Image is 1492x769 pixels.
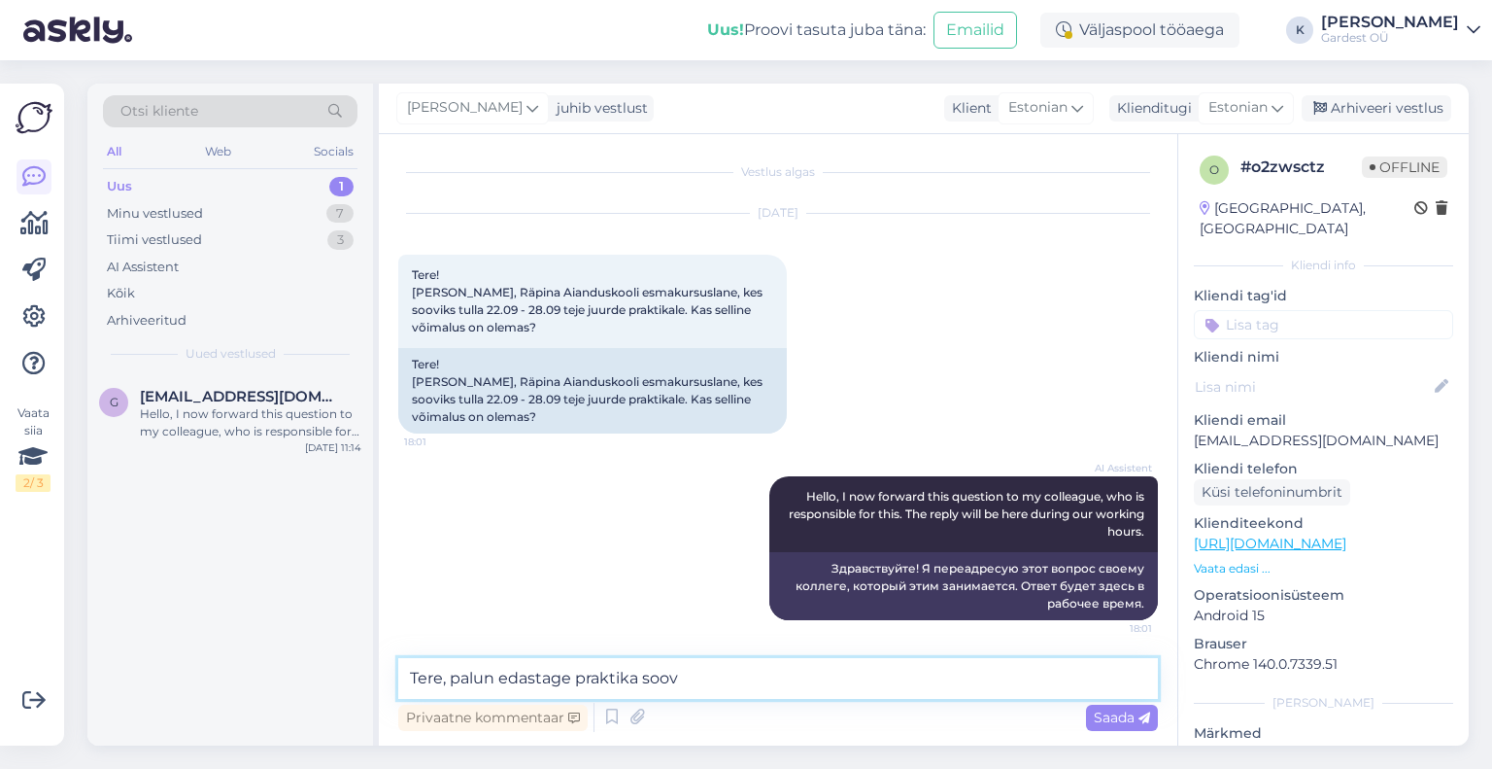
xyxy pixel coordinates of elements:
[398,163,1158,181] div: Vestlus algas
[1194,479,1350,506] div: Küsi telefoninumbrit
[107,204,203,224] div: Minu vestlused
[326,204,354,224] div: 7
[1194,535,1346,552] a: [URL][DOMAIN_NAME]
[769,552,1158,620] div: Здравствуйте! Я переадресую этот вопрос своему коллеге, который этим занимается. Ответ будет здес...
[1321,15,1459,30] div: [PERSON_NAME]
[107,230,202,250] div: Tiimi vestlused
[933,12,1017,49] button: Emailid
[329,177,354,196] div: 1
[1240,156,1362,179] div: # o2zwsctz
[1194,634,1453,654] p: Brauser
[404,435,477,449] span: 18:01
[140,388,342,405] span: grethereedi03@gmail.com
[1302,95,1451,122] div: Arhiveeri vestlus
[1321,15,1480,46] a: [PERSON_NAME]Gardest OÜ
[1362,157,1447,178] span: Offline
[186,345,276,363] span: Uued vestlused
[1209,162,1219,177] span: o
[1194,410,1453,431] p: Kliendi email
[103,139,125,164] div: All
[789,489,1147,539] span: Hello, I now forward this question to my colleague, who is responsible for this. The reply will b...
[1195,376,1431,398] input: Lisa nimi
[1286,17,1313,44] div: K
[944,98,992,119] div: Klient
[1109,98,1192,119] div: Klienditugi
[16,99,52,136] img: Askly Logo
[1194,723,1453,744] p: Märkmed
[398,705,588,731] div: Privaatne kommentaar
[201,139,235,164] div: Web
[1208,97,1268,119] span: Estonian
[140,405,361,440] div: Hello, I now forward this question to my colleague, who is responsible for this. The reply will b...
[398,658,1158,699] textarea: Tere, palun edastage praktika soov
[549,98,648,119] div: juhib vestlust
[1194,459,1453,479] p: Kliendi telefon
[1194,513,1453,534] p: Klienditeekond
[107,258,179,277] div: AI Assistent
[1194,286,1453,306] p: Kliendi tag'id
[1194,654,1453,675] p: Chrome 140.0.7339.51
[412,267,765,334] span: Tere! [PERSON_NAME], Räpina Aianduskooli esmakursuslane, kes sooviks tulla 22.09 - 28.09 teje juu...
[398,204,1158,222] div: [DATE]
[1194,606,1453,626] p: Android 15
[1194,310,1453,339] input: Lisa tag
[1194,694,1453,712] div: [PERSON_NAME]
[120,101,198,122] span: Otsi kliente
[1194,431,1453,451] p: [EMAIL_ADDRESS][DOMAIN_NAME]
[1094,709,1150,726] span: Saada
[107,284,135,303] div: Kõik
[1079,461,1152,475] span: AI Assistent
[407,97,523,119] span: [PERSON_NAME]
[110,395,119,409] span: g
[1194,560,1453,577] p: Vaata edasi ...
[398,348,787,434] div: Tere! [PERSON_NAME], Räpina Aianduskooli esmakursuslane, kes sooviks tulla 22.09 - 28.09 teje juu...
[310,139,357,164] div: Socials
[107,177,132,196] div: Uus
[16,404,51,492] div: Vaata siia
[16,474,51,492] div: 2 / 3
[1008,97,1068,119] span: Estonian
[1079,621,1152,636] span: 18:01
[1194,585,1453,606] p: Operatsioonisüsteem
[1321,30,1459,46] div: Gardest OÜ
[107,311,186,331] div: Arhiveeritud
[1194,257,1453,274] div: Kliendi info
[1200,198,1414,239] div: [GEOGRAPHIC_DATA], [GEOGRAPHIC_DATA]
[1040,13,1239,48] div: Väljaspool tööaega
[707,18,926,42] div: Proovi tasuta juba täna:
[1194,347,1453,367] p: Kliendi nimi
[305,440,361,455] div: [DATE] 11:14
[707,20,744,39] b: Uus!
[327,230,354,250] div: 3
